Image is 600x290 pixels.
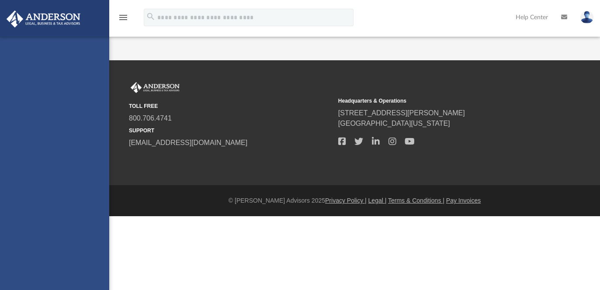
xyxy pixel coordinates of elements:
a: menu [118,17,128,23]
a: Pay Invoices [446,197,481,204]
a: Terms & Conditions | [388,197,444,204]
small: Headquarters & Operations [338,97,541,105]
a: Legal | [368,197,387,204]
a: [STREET_ADDRESS][PERSON_NAME] [338,109,465,117]
img: User Pic [580,11,593,24]
a: [GEOGRAPHIC_DATA][US_STATE] [338,120,450,127]
div: © [PERSON_NAME] Advisors 2025 [109,196,600,205]
a: [EMAIL_ADDRESS][DOMAIN_NAME] [129,139,247,146]
img: Anderson Advisors Platinum Portal [4,10,83,28]
i: search [146,12,156,21]
small: TOLL FREE [129,102,332,110]
i: menu [118,12,128,23]
a: 800.706.4741 [129,114,172,122]
small: SUPPORT [129,127,332,135]
img: Anderson Advisors Platinum Portal [129,82,181,93]
a: Privacy Policy | [325,197,367,204]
